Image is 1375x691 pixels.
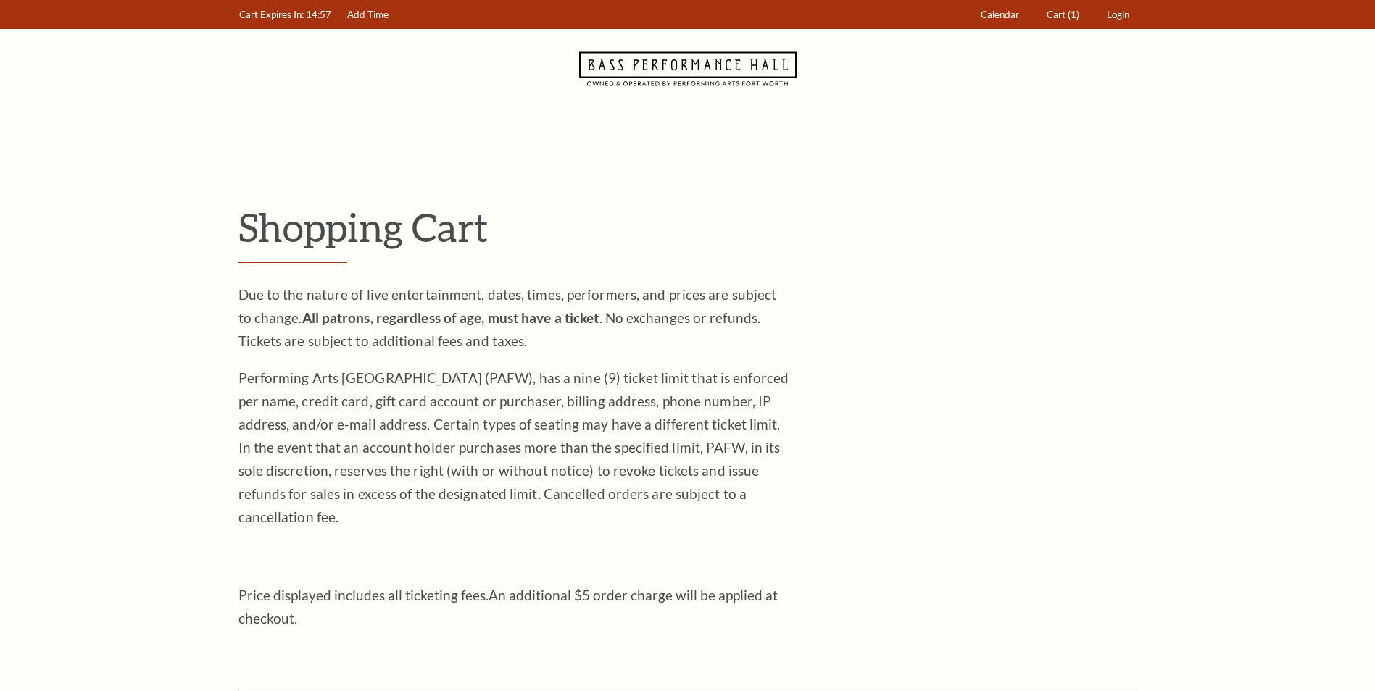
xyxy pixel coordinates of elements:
[1047,9,1065,20] span: Cart
[1100,1,1136,29] a: Login
[238,367,789,529] p: Performing Arts [GEOGRAPHIC_DATA] (PAFW), has a nine (9) ticket limit that is enforced per name, ...
[1107,9,1129,20] span: Login
[238,587,778,627] span: An additional $5 order charge will be applied at checkout.
[1068,9,1079,20] span: (1)
[981,9,1019,20] span: Calendar
[302,309,599,326] strong: All patrons, regardless of age, must have a ticket
[238,286,777,349] span: Due to the nature of live entertainment, dates, times, performers, and prices are subject to chan...
[1039,1,1086,29] a: Cart (1)
[239,9,304,20] span: Cart Expires In:
[238,204,1137,251] p: Shopping Cart
[238,584,789,630] p: Price displayed includes all ticketing fees.
[306,9,331,20] span: 14:57
[973,1,1026,29] a: Calendar
[340,1,395,29] a: Add Time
